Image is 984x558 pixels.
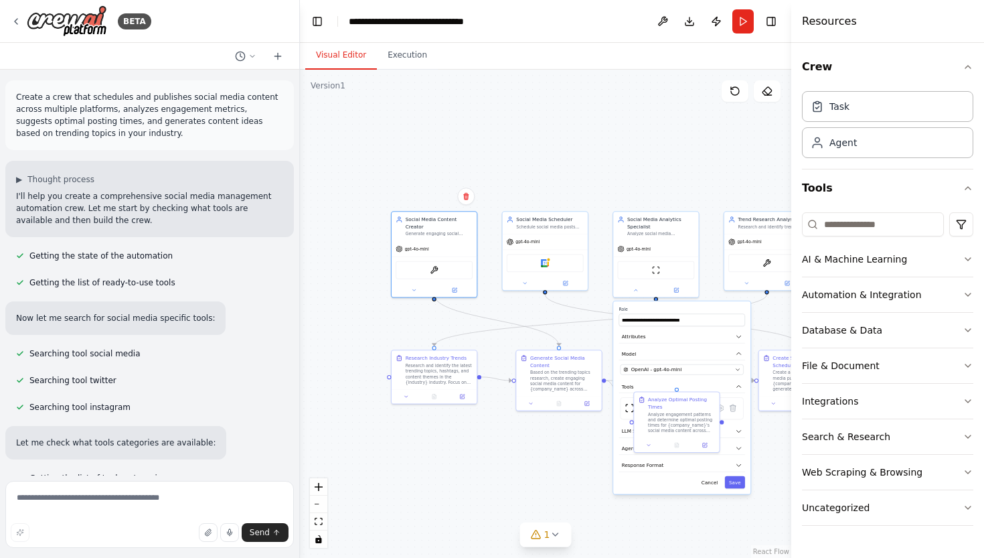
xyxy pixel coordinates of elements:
[230,48,262,64] button: Switch to previous chat
[619,307,745,312] label: Role
[802,242,973,277] button: AI & Machine Learning
[420,393,449,401] button: No output available
[481,374,512,385] g: Edge from 660c445d-60ae-4861-bc21-c56b2728b495 to 2b04d0a9-ac6c-4c1c-bf51-d7327bf6cbf3
[758,350,845,411] div: Create Social Media ScheduleCreate a comprehensive social media publishing schedule for {company_...
[772,355,839,369] div: Create Social Media Schedule
[802,455,973,490] button: Web Scraping & Browsing
[530,355,597,369] div: Generate Social Media Content
[544,528,550,541] span: 1
[16,437,216,449] p: Let me check what tools categories are available:
[753,548,789,555] a: React Flow attribution
[435,286,474,294] button: Open in side panel
[724,377,754,425] g: Edge from 84571362-21a9-4cf9-aa99-2d0f2bae18e5 to c06d27ae-689e-417c-8758-6d07add9ffa7
[391,211,477,297] div: Social Media Content CreatorGenerate engaging social media content ideas and captions based on tr...
[310,513,327,531] button: fit view
[622,383,634,390] span: Tools
[802,359,880,372] div: File & Document
[693,441,717,449] button: Open in side panel
[16,312,215,324] p: Now let me search for social media specific tools:
[575,399,599,407] button: Open in side panel
[310,478,327,496] button: zoom in
[515,239,540,245] span: gpt-4o-mini
[606,377,754,384] g: Edge from 2b04d0a9-ac6c-4c1c-bf51-d7327bf6cbf3 to c06d27ae-689e-417c-8758-6d07add9ffa7
[199,523,218,542] button: Upload files
[652,266,660,274] img: ScrapeWebsiteTool
[802,313,973,348] button: Database & Data
[738,224,805,230] div: Research and identify trending topics, hashtags, and content themes in the {industry} industry th...
[802,395,858,408] div: Integrations
[725,476,745,489] button: Save
[430,294,770,346] g: Edge from 10608963-f50b-420b-b20e-00e4cf739308 to 660c445d-60ae-4861-bc21-c56b2728b495
[542,294,805,346] g: Edge from 07d83c97-e857-422b-93a3-37ca7a2f95b2 to c06d27ae-689e-417c-8758-6d07add9ffa7
[802,48,973,86] button: Crew
[619,330,745,343] button: Attributes
[768,279,807,287] button: Open in side panel
[622,333,646,340] span: Attributes
[349,15,464,28] nav: breadcrumb
[267,48,289,64] button: Start a new chat
[612,211,699,297] div: Social Media Analytics SpecialistAnalyze social media engagement metrics, track performance acros...
[16,91,283,139] p: Create a crew that schedules and publishes social media content across multiple platforms, analyz...
[406,355,467,362] div: Research Industry Trends
[430,294,562,346] g: Edge from 02c5cc9e-7506-4077-a50c-25ce97e31d8c to 2b04d0a9-ac6c-4c1c-bf51-d7327bf6cbf3
[657,286,695,294] button: Open in side panel
[802,501,870,514] div: Uncategorized
[802,169,973,207] button: Tools
[377,42,438,70] button: Execution
[727,402,740,415] button: Delete tool
[16,174,94,185] button: ▶Thought process
[16,174,22,185] span: ▶
[627,231,694,236] div: Analyze social media engagement metrics, track performance across platforms, and provide actionab...
[530,370,597,392] div: Based on the trending topics research, create engaging social media content for {company_name} ac...
[27,174,94,185] span: Thought process
[11,523,29,542] button: Improve this prompt
[406,216,473,230] div: Social Media Content Creator
[621,364,744,375] button: OpenAI - gpt-4o-mini
[802,86,973,169] div: Crew
[802,253,907,266] div: AI & Machine Learning
[27,5,107,37] img: Logo
[406,231,473,236] div: Generate engaging social media content ideas and captions based on trending topics in the {indust...
[450,393,475,401] button: Open in side panel
[622,428,653,435] span: LLM Settings
[619,459,745,472] button: Response Format
[627,246,651,251] span: gpt-4o-mini
[305,42,377,70] button: Visual Editor
[29,277,175,288] span: Getting the list of ready-to-use tools
[802,288,922,301] div: Automation & Integration
[391,350,477,404] div: Research Industry TrendsResearch and identify the latest trending topics, hashtags, and content t...
[220,523,239,542] button: Click to speak your automation idea
[29,348,141,359] span: Searching tool social media
[310,478,327,548] div: React Flow controls
[622,462,664,468] span: Response Format
[405,246,429,251] span: gpt-4o-mini
[29,375,116,386] span: Searching tool twitter
[308,12,327,31] button: Hide left sidebar
[250,527,270,538] span: Send
[311,80,345,91] div: Version 1
[772,370,839,392] div: Create a comprehensive social media publishing schedule for {company_name} using the generated co...
[802,324,882,337] div: Database & Data
[802,419,973,454] button: Search & Research
[762,259,770,267] img: BrightDataDatasetTool
[625,403,634,413] img: ScrapeWebsiteTool
[762,12,781,31] button: Hide right sidebar
[29,473,166,484] span: Getting the list of tools categories
[627,216,694,230] div: Social Media Analytics Specialist
[724,211,810,291] div: Trend Research AnalystResearch and identify trending topics, hashtags, and content themes in the ...
[29,402,131,413] span: Searching tool instagram
[520,522,572,547] button: 1
[622,350,637,357] span: Model
[619,380,745,393] button: Tools
[310,496,327,513] button: zoom out
[738,216,805,222] div: Trend Research Analyst
[546,279,584,287] button: Open in side panel
[802,384,973,419] button: Integrations
[406,363,473,385] div: Research and identify the latest trending topics, hashtags, and content themes in the {industry} ...
[619,442,745,455] button: Agent Settings
[802,348,973,383] button: File & Document
[648,397,715,411] div: Analyze Optimal Posting Times
[648,411,715,433] div: Analyze engagement patterns and determine optimal posting times for {company_name}'s social media...
[242,523,289,542] button: Send
[29,251,173,261] span: Getting the state of the automation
